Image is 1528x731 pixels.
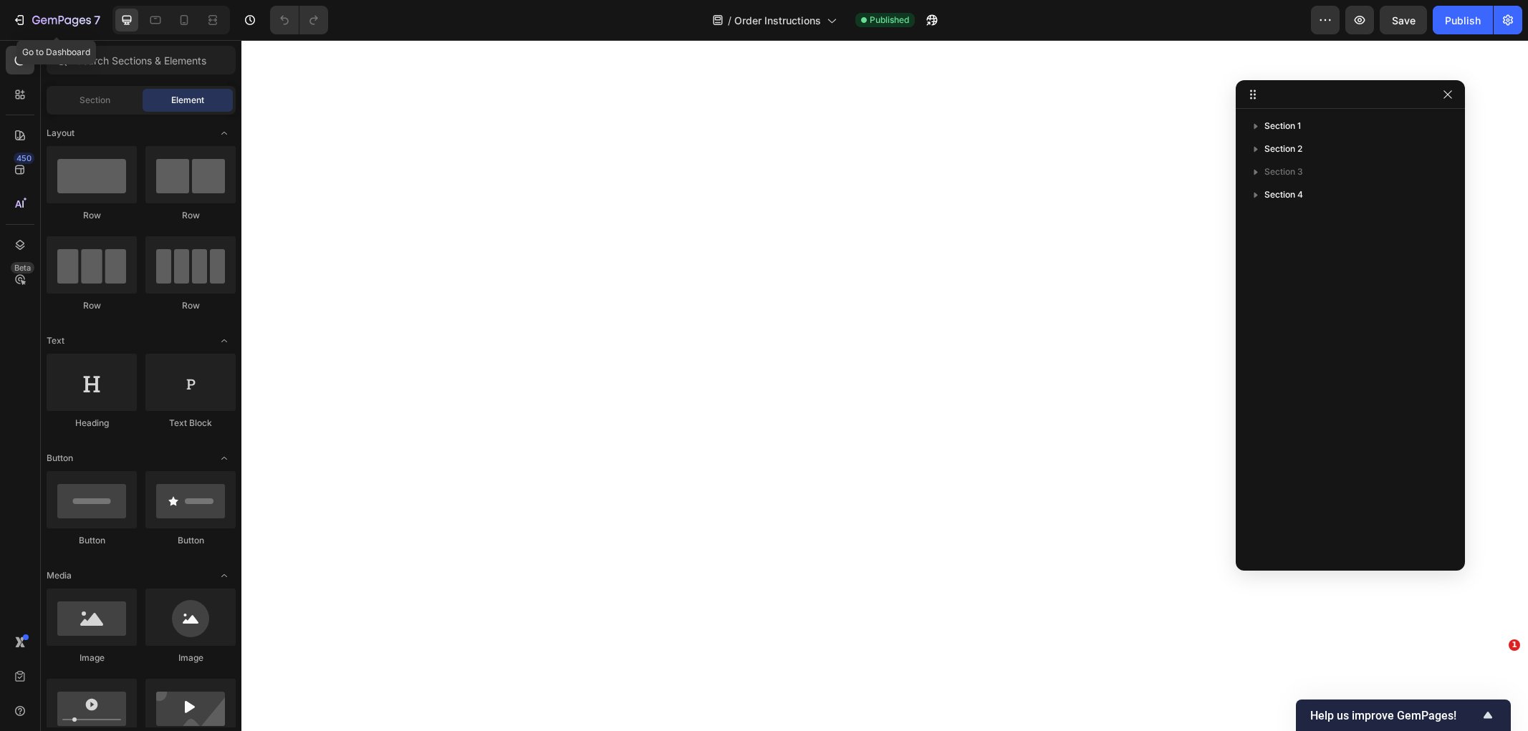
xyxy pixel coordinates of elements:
[47,534,137,547] div: Button
[1392,14,1416,26] span: Save
[1264,142,1302,156] span: Section 2
[47,334,64,347] span: Text
[47,127,75,140] span: Layout
[213,564,236,587] span: Toggle open
[1310,707,1496,724] button: Show survey - Help us improve GemPages!
[1264,165,1303,179] span: Section 3
[47,452,73,465] span: Button
[870,14,909,26] span: Published
[1509,639,1520,651] span: 1
[270,6,328,34] div: Undo/Redo
[213,122,236,145] span: Toggle open
[47,652,137,664] div: Image
[145,209,236,222] div: Row
[94,11,100,29] p: 7
[47,417,137,430] div: Heading
[1310,709,1479,722] span: Help us improve GemPages!
[1264,119,1301,133] span: Section 1
[734,13,821,28] span: Order Instructions
[1264,188,1303,202] span: Section 4
[14,153,34,164] div: 450
[11,262,34,273] div: Beta
[213,329,236,352] span: Toggle open
[1380,6,1427,34] button: Save
[1445,13,1481,28] div: Publish
[145,417,236,430] div: Text Block
[213,447,236,470] span: Toggle open
[728,13,731,28] span: /
[6,6,107,34] button: 7
[47,46,236,74] input: Search Sections & Elements
[241,40,1528,731] iframe: Design area
[145,534,236,547] div: Button
[47,299,137,312] div: Row
[1479,661,1514,695] iframe: Intercom live chat
[47,209,137,222] div: Row
[171,94,204,107] span: Element
[1433,6,1493,34] button: Publish
[47,569,72,582] span: Media
[80,94,110,107] span: Section
[145,652,236,664] div: Image
[145,299,236,312] div: Row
